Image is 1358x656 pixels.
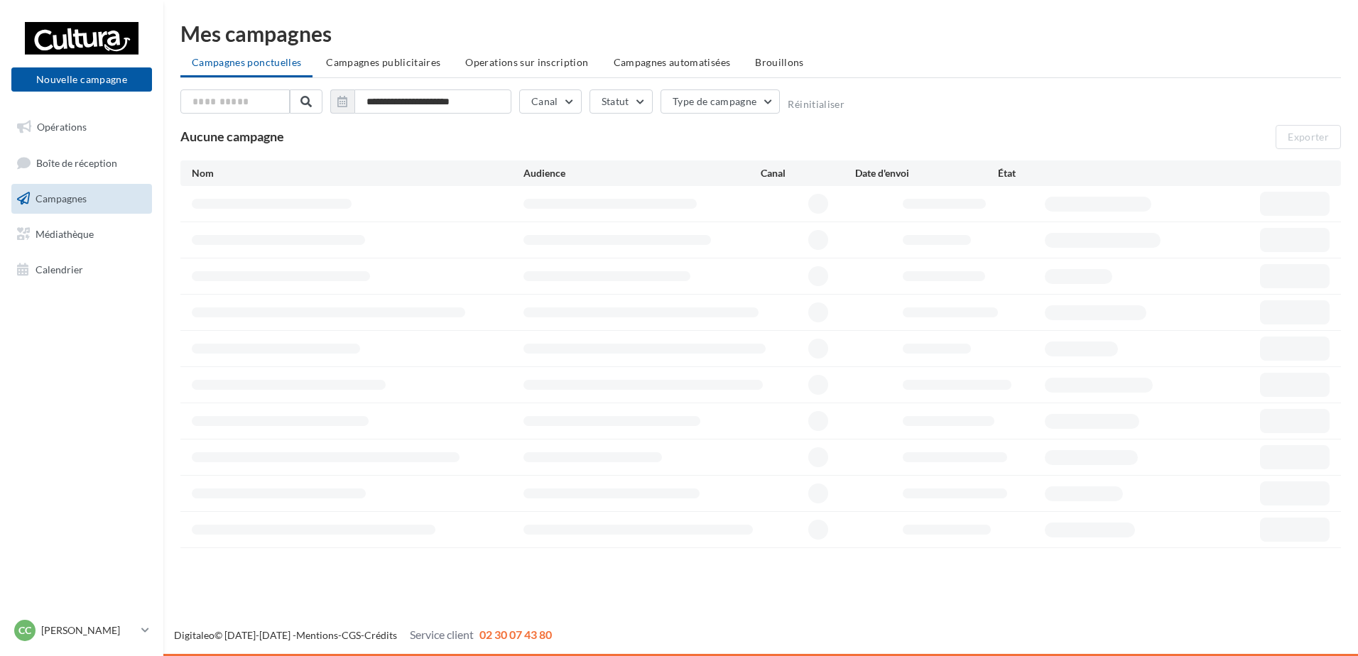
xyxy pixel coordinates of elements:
a: Campagnes [9,184,155,214]
a: Opérations [9,112,155,142]
span: 02 30 07 43 80 [479,628,552,641]
span: Boîte de réception [36,156,117,168]
button: Exporter [1276,125,1341,149]
span: Calendrier [36,263,83,275]
span: Opérations [37,121,87,133]
button: Canal [519,89,582,114]
a: CGS [342,629,361,641]
a: Crédits [364,629,397,641]
a: Mentions [296,629,338,641]
div: Mes campagnes [180,23,1341,44]
a: Calendrier [9,255,155,285]
span: Cc [18,623,31,638]
button: Réinitialiser [788,99,844,110]
span: Operations sur inscription [465,56,588,68]
span: Campagnes automatisées [614,56,731,68]
button: Type de campagne [661,89,781,114]
span: Campagnes publicitaires [326,56,440,68]
span: Service client [410,628,474,641]
a: Cc [PERSON_NAME] [11,617,152,644]
div: Audience [523,166,761,180]
button: Statut [590,89,653,114]
a: Digitaleo [174,629,214,641]
p: [PERSON_NAME] [41,623,136,638]
div: Date d'envoi [855,166,997,180]
a: Médiathèque [9,219,155,249]
span: Médiathèque [36,228,94,240]
span: Campagnes [36,192,87,204]
span: Brouillons [755,56,804,68]
button: Nouvelle campagne [11,67,152,92]
span: © [DATE]-[DATE] - - - [174,629,552,641]
div: Canal [761,166,855,180]
div: Nom [192,166,523,180]
div: État [998,166,1140,180]
span: Aucune campagne [180,129,284,144]
a: Boîte de réception [9,148,155,178]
